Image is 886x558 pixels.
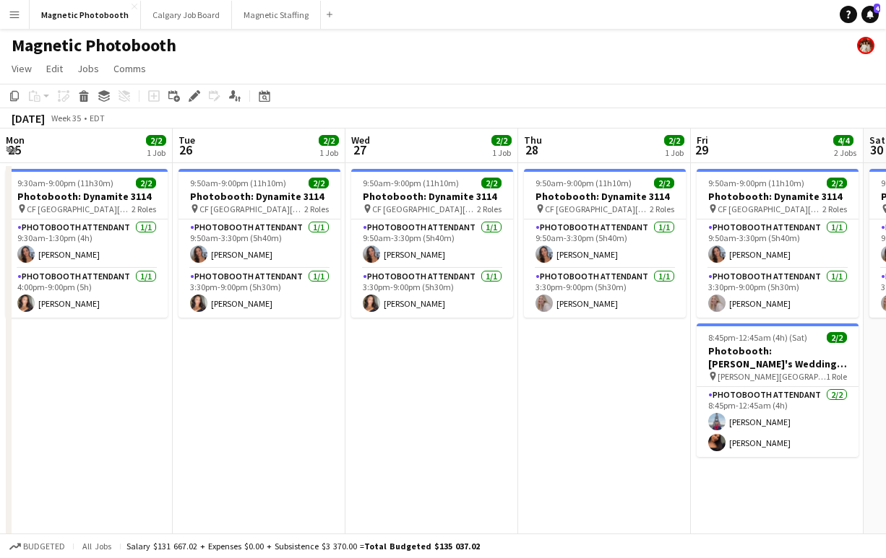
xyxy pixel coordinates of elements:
app-card-role: Photobooth Attendant1/19:50am-3:30pm (5h40m)[PERSON_NAME] [179,219,340,269]
span: 1 Role [826,371,847,382]
div: EDT [90,113,105,123]
span: 2/2 [491,135,512,146]
span: Fri [697,134,708,147]
span: 9:50am-9:00pm (11h10m) [708,178,804,188]
span: 2 Roles [822,204,847,214]
span: 27 [349,141,370,158]
span: CF [GEOGRAPHIC_DATA][PERSON_NAME] [372,204,477,214]
button: Magnetic Photobooth [30,1,141,29]
span: CF [GEOGRAPHIC_DATA][PERSON_NAME] [27,204,132,214]
span: 2/2 [827,332,847,343]
div: 1 Job [492,147,511,158]
span: 4 [874,4,880,13]
span: 2/2 [654,178,674,188]
app-card-role: Photobooth Attendant1/13:30pm-9:00pm (5h30m)[PERSON_NAME] [179,269,340,318]
h3: Photobooth: Dynamite 3114 [351,190,513,203]
a: View [6,59,38,78]
div: Salary $131 667.02 + Expenses $0.00 + Subsistence $3 370.00 = [126,541,480,552]
div: 1 Job [147,147,165,158]
span: 2/2 [309,178,329,188]
span: 2/2 [827,178,847,188]
span: Budgeted [23,541,65,552]
app-card-role: Photobooth Attendant1/19:30am-1:30pm (4h)[PERSON_NAME] [6,219,168,269]
span: 26 [176,141,195,158]
div: 1 Job [665,147,684,158]
span: 2 Roles [477,204,502,214]
span: 9:30am-9:00pm (11h30m) [17,178,113,188]
a: 4 [861,6,879,23]
div: 2 Jobs [834,147,856,158]
span: 8:45pm-12:45am (4h) (Sat) [708,332,807,343]
span: Edit [46,62,63,75]
span: 29 [694,141,708,158]
app-card-role: Photobooth Attendant1/13:30pm-9:00pm (5h30m)[PERSON_NAME] [351,269,513,318]
span: Total Budgeted $135 037.02 [364,541,480,552]
span: Sat [869,134,885,147]
span: Thu [524,134,542,147]
span: 2 Roles [650,204,674,214]
app-job-card: 9:50am-9:00pm (11h10m)2/2Photobooth: Dynamite 3114 CF [GEOGRAPHIC_DATA][PERSON_NAME]2 RolesPhotob... [524,169,686,318]
app-user-avatar: Kara & Monika [857,37,874,54]
a: Edit [40,59,69,78]
app-card-role: Photobooth Attendant1/19:50am-3:30pm (5h40m)[PERSON_NAME] [697,219,859,269]
button: Calgary Job Board [141,1,232,29]
a: Jobs [72,59,105,78]
span: 25 [4,141,25,158]
span: CF [GEOGRAPHIC_DATA][PERSON_NAME] [199,204,304,214]
span: 2 Roles [132,204,156,214]
span: 2/2 [146,135,166,146]
span: 2/2 [664,135,684,146]
span: 30 [867,141,885,158]
app-card-role: Photobooth Attendant1/13:30pm-9:00pm (5h30m)[PERSON_NAME] [697,269,859,318]
app-card-role: Photobooth Attendant1/14:00pm-9:00pm (5h)[PERSON_NAME] [6,269,168,318]
span: Tue [179,134,195,147]
h1: Magnetic Photobooth [12,35,176,56]
span: CF [GEOGRAPHIC_DATA][PERSON_NAME] [545,204,650,214]
span: 28 [522,141,542,158]
app-card-role: Photobooth Attendant1/19:50am-3:30pm (5h40m)[PERSON_NAME] [351,219,513,269]
span: 2/2 [319,135,339,146]
div: 1 Job [319,147,338,158]
app-card-role: Photobooth Attendant1/13:30pm-9:00pm (5h30m)[PERSON_NAME] [524,269,686,318]
span: 9:50am-9:00pm (11h10m) [536,178,632,188]
span: 9:50am-9:00pm (11h10m) [363,178,459,188]
app-card-role: Photobooth Attendant2/28:45pm-12:45am (4h)[PERSON_NAME][PERSON_NAME] [697,387,859,457]
span: [PERSON_NAME][GEOGRAPHIC_DATA] [718,371,826,382]
app-card-role: Photobooth Attendant1/19:50am-3:30pm (5h40m)[PERSON_NAME] [524,219,686,269]
span: 2/2 [136,178,156,188]
app-job-card: 9:50am-9:00pm (11h10m)2/2Photobooth: Dynamite 3114 CF [GEOGRAPHIC_DATA][PERSON_NAME]2 RolesPhotob... [697,169,859,318]
a: Comms [108,59,152,78]
span: 2 Roles [304,204,329,214]
button: Magnetic Staffing [232,1,321,29]
span: View [12,62,32,75]
h3: Photobooth: Dynamite 3114 [179,190,340,203]
app-job-card: 9:50am-9:00pm (11h10m)2/2Photobooth: Dynamite 3114 CF [GEOGRAPHIC_DATA][PERSON_NAME]2 RolesPhotob... [179,169,340,318]
span: CF [GEOGRAPHIC_DATA][PERSON_NAME] [718,204,822,214]
h3: Photobooth: Dynamite 3114 [524,190,686,203]
div: [DATE] [12,111,45,126]
app-job-card: 8:45pm-12:45am (4h) (Sat)2/2Photobooth: [PERSON_NAME]'s Wedding (3134) [PERSON_NAME][GEOGRAPHIC_D... [697,323,859,457]
span: Mon [6,134,25,147]
button: Budgeted [7,539,67,554]
app-job-card: 9:30am-9:00pm (11h30m)2/2Photobooth: Dynamite 3114 CF [GEOGRAPHIC_DATA][PERSON_NAME]2 RolesPhotob... [6,169,168,318]
span: Jobs [77,62,99,75]
h3: Photobooth: Dynamite 3114 [6,190,168,203]
span: 9:50am-9:00pm (11h10m) [190,178,286,188]
app-job-card: 9:50am-9:00pm (11h10m)2/2Photobooth: Dynamite 3114 CF [GEOGRAPHIC_DATA][PERSON_NAME]2 RolesPhotob... [351,169,513,318]
h3: Photobooth: Dynamite 3114 [697,190,859,203]
span: 2/2 [481,178,502,188]
h3: Photobooth: [PERSON_NAME]'s Wedding (3134) [697,344,859,370]
span: Wed [351,134,370,147]
span: All jobs [79,541,114,552]
span: 4/4 [833,135,853,146]
span: Comms [113,62,146,75]
span: Week 35 [48,113,84,123]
